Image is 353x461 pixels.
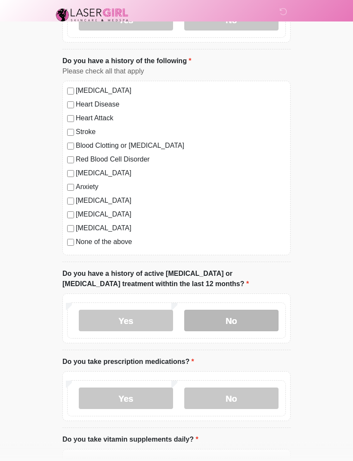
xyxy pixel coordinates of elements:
input: Red Blood Cell Disorder [67,157,74,164]
input: None of the above [67,239,74,246]
img: Laser Girl Med Spa LLC Logo [54,6,130,24]
label: Red Blood Cell Disorder [76,155,286,165]
input: Blood Clotting or [MEDICAL_DATA] [67,143,74,150]
label: [MEDICAL_DATA] [76,168,286,179]
input: Heart Attack [67,116,74,122]
label: Do you have a history of the following [62,56,192,67]
label: [MEDICAL_DATA] [76,196,286,206]
label: Yes [79,310,173,332]
label: Yes [79,388,173,409]
label: Anxiety [76,182,286,192]
input: [MEDICAL_DATA] [67,226,74,232]
input: [MEDICAL_DATA] [67,198,74,205]
label: Heart Attack [76,113,286,124]
label: None of the above [76,237,286,247]
label: [MEDICAL_DATA] [76,86,286,96]
input: [MEDICAL_DATA] [67,171,74,177]
input: [MEDICAL_DATA] [67,212,74,219]
label: Do you have a history of active [MEDICAL_DATA] or [MEDICAL_DATA] treatment withtin the last 12 mo... [62,269,291,290]
label: No [184,388,279,409]
label: Stroke [76,127,286,137]
label: Blood Clotting or [MEDICAL_DATA] [76,141,286,151]
div: Please check all that apply [62,67,291,77]
input: Anxiety [67,184,74,191]
label: Heart Disease [76,100,286,110]
label: [MEDICAL_DATA] [76,210,286,220]
label: Do you take prescription medications? [62,357,194,367]
input: Stroke [67,129,74,136]
label: Do you take vitamin supplements daily? [62,435,198,445]
input: [MEDICAL_DATA] [67,88,74,95]
input: Heart Disease [67,102,74,109]
label: No [184,310,279,332]
label: [MEDICAL_DATA] [76,223,286,234]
